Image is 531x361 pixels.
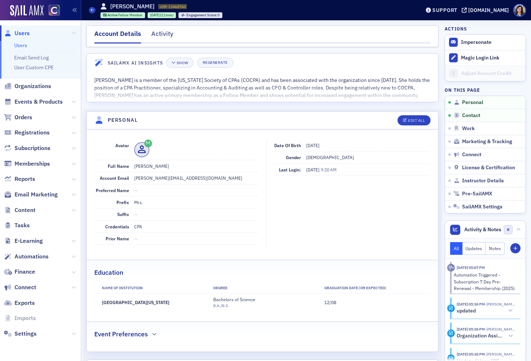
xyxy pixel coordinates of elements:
[177,61,188,65] div: Show
[96,187,129,193] span: Preferred Name
[279,167,301,173] span: Last Login:
[134,160,259,172] dd: [PERSON_NAME]
[457,265,485,270] time: 8/8/2025 05:07 PM
[485,352,515,357] span: Lauren Standiford
[457,302,485,307] time: 10/23/2024 05:38 PM
[461,55,522,61] div: Magic Login Link
[15,113,32,121] span: Orders
[445,50,526,66] button: Magic Login Link
[447,264,455,271] div: Activity
[450,242,462,255] button: All
[432,7,457,13] div: Support
[134,187,138,193] span: —
[134,196,259,208] dd: Mrs.
[462,152,481,158] span: Connect
[150,13,173,17] div: (11mos)
[462,99,483,106] span: Personal
[454,271,516,291] div: Automation Triggered - Subscription 7 Day Pre-Renewal - Membership (2025)
[457,327,485,332] time: 10/23/2024 05:38 PM
[4,113,32,121] a: Orders
[166,58,193,68] button: Show
[318,283,429,294] th: Graduation Date (Or Expected)
[106,236,129,241] span: Prior Name
[4,144,50,152] a: Subscriptions
[49,5,60,16] img: SailAMX
[213,303,229,308] span: B.A./B.S.
[118,13,143,17] span: Fellow Member
[15,98,63,106] span: Events & Products
[103,13,143,17] a: Active Fellow Member
[15,299,35,307] span: Exports
[4,175,35,183] a: Reports
[457,332,515,340] button: Organization Assigned
[15,237,43,245] span: E-Learning
[306,142,320,148] span: [DATE]
[461,39,491,46] button: Impersonate
[447,304,455,312] div: Update
[15,175,35,183] span: Reports
[457,308,476,314] h5: updated
[306,152,429,163] dd: [DEMOGRAPHIC_DATA]
[15,330,37,338] span: Settings
[15,206,36,214] span: Content
[445,87,526,93] h4: On this page
[148,12,176,18] div: 2024-08-15 00:00:00
[151,29,173,42] div: Activity
[14,42,27,49] a: Users
[14,64,54,71] a: User Custom CPE
[462,242,486,255] button: Updates
[4,268,35,276] a: Finance
[274,142,301,148] span: Date of Birth
[486,242,505,255] button: Notes
[134,236,138,241] span: —
[108,163,129,169] span: Full Name
[15,283,36,291] span: Connect
[15,160,50,168] span: Memberships
[408,119,425,123] div: Edit All
[110,3,155,11] h1: [PERSON_NAME]
[15,191,58,199] span: Email Marketing
[4,191,58,199] a: Email Marketing
[324,299,336,305] span: 12/08
[468,7,509,13] div: [DOMAIN_NAME]
[105,224,129,229] span: Credentials
[10,5,44,17] img: SailAMX
[116,199,129,205] span: Prefix
[134,221,259,232] dd: CPA
[15,29,30,37] span: Users
[462,112,480,119] span: Contact
[94,29,141,43] div: Account Details
[485,327,515,332] span: Lauren Standiford
[462,178,504,184] span: Instructor Details
[94,268,123,277] h2: Education
[462,125,475,132] span: Work
[4,206,36,214] a: Content
[4,29,30,37] a: Users
[117,211,129,217] span: Suffix
[4,82,51,90] a: Organizations
[462,138,512,145] span: Marketing & Tracking
[15,221,30,229] span: Tasks
[462,204,502,210] span: SailAMX Settings
[15,144,50,152] span: Subscriptions
[4,237,43,245] a: E-Learning
[457,352,485,357] time: 10/23/2024 05:38 PM
[115,142,129,148] span: Avatar
[4,98,63,106] a: Events & Products
[15,268,35,276] span: Finance
[4,283,36,291] a: Connect
[504,225,513,234] span: 0
[15,314,36,322] span: Imports
[94,329,148,339] h2: Event Preferences
[286,154,301,160] span: Gender
[398,115,430,125] button: Edit All
[178,12,222,18] div: Engagement Score: 0
[464,226,501,233] span: Activity & Notes
[4,129,50,137] a: Registrations
[445,66,526,81] a: Adjust Account Credit
[447,329,455,337] div: Activity
[462,191,492,197] span: Pre-SailAMX
[160,4,186,9] span: USR-13468760
[107,13,118,17] span: Active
